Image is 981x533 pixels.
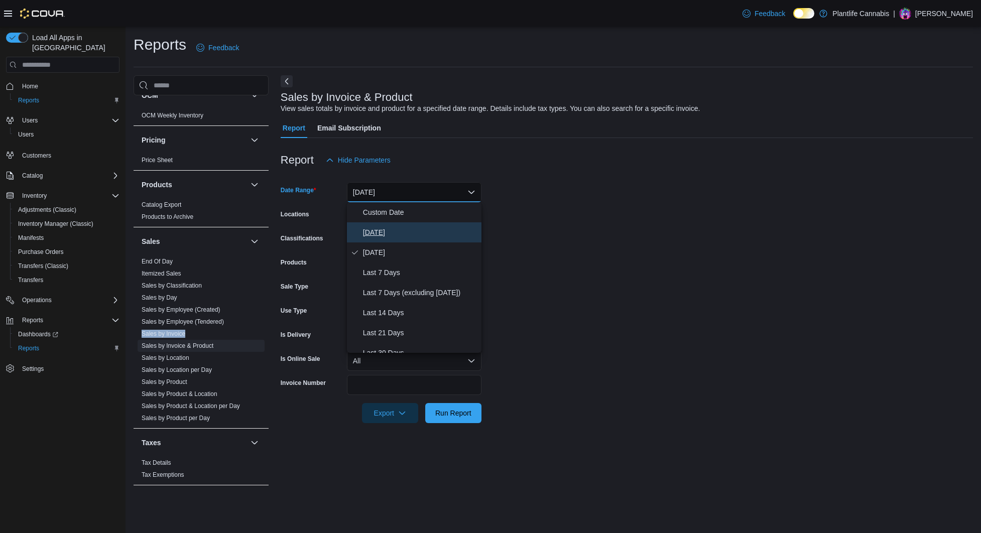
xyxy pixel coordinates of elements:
[10,127,124,142] button: Users
[142,294,177,301] a: Sales by Day
[363,307,477,319] span: Last 14 Days
[142,415,210,422] a: Sales by Product per Day
[10,245,124,259] button: Purchase Orders
[142,257,173,265] span: End Of Day
[142,236,247,246] button: Sales
[14,204,119,216] span: Adjustments (Classic)
[14,232,119,244] span: Manifests
[18,80,42,92] a: Home
[14,204,80,216] a: Adjustments (Classic)
[18,248,64,256] span: Purchase Orders
[142,390,217,398] span: Sales by Product & Location
[10,217,124,231] button: Inventory Manager (Classic)
[142,180,247,190] button: Products
[14,246,119,258] span: Purchase Orders
[18,234,44,242] span: Manifests
[347,182,481,202] button: [DATE]
[281,307,307,315] label: Use Type
[10,203,124,217] button: Adjustments (Classic)
[281,103,700,114] div: View sales totals by invoice and product for a specified date range. Details include tax types. Y...
[14,274,119,286] span: Transfers
[14,218,97,230] a: Inventory Manager (Classic)
[22,82,38,90] span: Home
[893,8,895,20] p: |
[142,111,203,119] span: OCM Weekly Inventory
[134,199,269,227] div: Products
[14,328,62,340] a: Dashboards
[142,258,173,265] a: End Of Day
[142,236,160,246] h3: Sales
[363,206,477,218] span: Custom Date
[18,276,43,284] span: Transfers
[142,201,181,209] span: Catalog Export
[18,206,76,214] span: Adjustments (Classic)
[22,296,52,304] span: Operations
[18,344,39,352] span: Reports
[142,201,181,208] a: Catalog Export
[134,109,269,125] div: OCM
[2,313,124,327] button: Reports
[18,190,119,202] span: Inventory
[14,128,38,141] a: Users
[14,218,119,230] span: Inventory Manager (Classic)
[249,134,261,146] button: Pricing
[22,116,38,124] span: Users
[142,438,247,448] button: Taxes
[142,318,224,325] a: Sales by Employee (Tendered)
[362,403,418,423] button: Export
[20,9,65,19] img: Cova
[18,314,119,326] span: Reports
[142,318,224,326] span: Sales by Employee (Tendered)
[28,33,119,53] span: Load All Apps in [GEOGRAPHIC_DATA]
[10,231,124,245] button: Manifests
[142,471,184,479] span: Tax Exemptions
[317,118,381,138] span: Email Subscription
[363,226,477,238] span: [DATE]
[363,327,477,339] span: Last 21 Days
[142,390,217,397] a: Sales by Product & Location
[281,210,309,218] label: Locations
[134,35,186,55] h1: Reports
[142,135,165,145] h3: Pricing
[142,366,212,374] span: Sales by Location per Day
[322,150,395,170] button: Hide Parameters
[435,408,471,418] span: Run Report
[18,294,119,306] span: Operations
[10,327,124,341] a: Dashboards
[208,43,239,53] span: Feedback
[281,379,326,387] label: Invoice Number
[18,362,119,375] span: Settings
[249,89,261,101] button: OCM
[10,273,124,287] button: Transfers
[142,282,202,290] span: Sales by Classification
[18,80,119,92] span: Home
[142,90,158,100] h3: OCM
[249,437,261,449] button: Taxes
[14,232,48,244] a: Manifests
[142,180,172,190] h3: Products
[142,270,181,278] span: Itemized Sales
[142,306,220,313] a: Sales by Employee (Created)
[2,113,124,127] button: Users
[142,306,220,314] span: Sales by Employee (Created)
[363,266,477,279] span: Last 7 Days
[281,355,320,363] label: Is Online Sale
[142,270,181,277] a: Itemized Sales
[347,351,481,371] button: All
[14,94,43,106] a: Reports
[22,316,43,324] span: Reports
[2,361,124,376] button: Settings
[142,156,173,164] span: Price Sheet
[363,287,477,299] span: Last 7 Days (excluding [DATE])
[22,192,47,200] span: Inventory
[283,118,305,138] span: Report
[368,403,412,423] span: Export
[281,75,293,87] button: Next
[142,354,189,361] a: Sales by Location
[142,459,171,467] span: Tax Details
[14,260,119,272] span: Transfers (Classic)
[10,259,124,273] button: Transfers (Classic)
[142,112,203,119] a: OCM Weekly Inventory
[14,328,119,340] span: Dashboards
[2,293,124,307] button: Operations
